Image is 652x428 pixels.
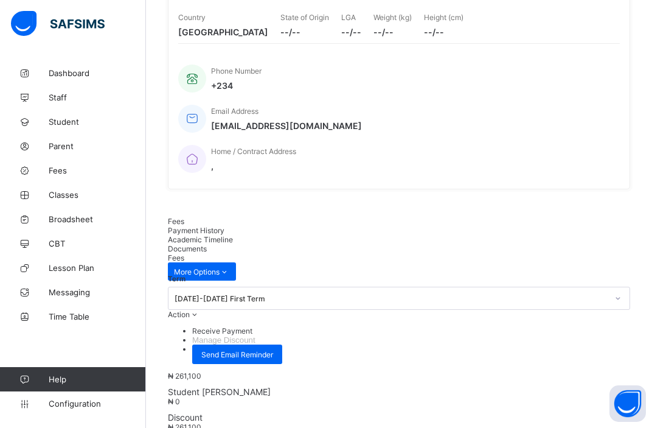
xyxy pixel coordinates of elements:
span: Time Table [49,312,146,321]
span: Academic Timeline [168,235,233,244]
span: Fees [168,253,184,262]
span: Messaging [49,287,146,297]
span: Configuration [49,399,145,409]
span: Student [PERSON_NAME] [168,387,630,397]
span: Help [49,374,145,384]
span: ₦ 261,100 [168,371,201,381]
span: Home / Contract Address [211,147,296,156]
span: --/-- [280,27,329,37]
span: Classes [49,190,146,200]
span: +234 [211,80,262,91]
div: [DATE]-[DATE] First Term [175,294,608,303]
li: dropdown-list-item-text-0 [192,326,630,335]
span: --/-- [341,27,361,37]
span: Term [168,275,186,283]
span: Discount [168,412,630,423]
span: Phone Number [211,66,262,75]
img: safsims [11,11,105,37]
button: Manage Discount [192,335,255,345]
span: Documents [168,244,207,253]
span: More Options [174,267,230,276]
span: Student [49,117,146,127]
span: Broadsheet [49,214,146,224]
span: Send Email Reminder [201,350,273,359]
span: Height (cm) [424,13,463,22]
span: State of Origin [280,13,329,22]
span: Country [178,13,206,22]
li: dropdown-list-item-text-1 [192,335,630,345]
span: ₦ 0 [168,397,180,406]
span: CBT [49,239,146,248]
span: [GEOGRAPHIC_DATA] [178,27,268,37]
span: Parent [49,141,146,151]
span: LGA [341,13,356,22]
span: --/-- [373,27,412,37]
span: Email Address [211,107,258,116]
span: Fees [168,217,184,226]
li: dropdown-list-item-text-2 [192,345,630,364]
button: Open asap [609,385,646,422]
span: Weight (kg) [373,13,412,22]
span: --/-- [424,27,463,37]
span: Fees [49,166,146,175]
span: Action [168,310,190,319]
span: , [211,161,296,171]
span: Dashboard [49,68,146,78]
span: [EMAIL_ADDRESS][DOMAIN_NAME] [211,121,362,131]
span: Lesson Plan [49,263,146,273]
span: Payment History [168,226,224,235]
span: Staff [49,93,146,102]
